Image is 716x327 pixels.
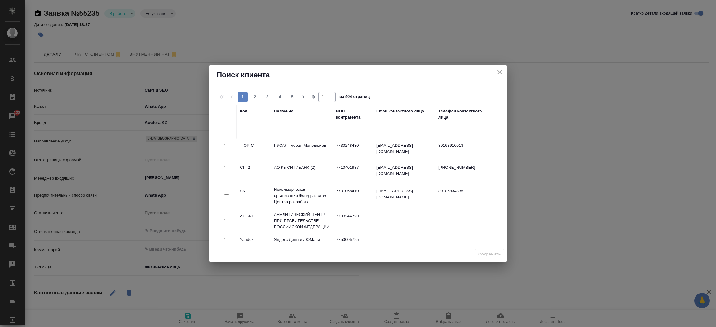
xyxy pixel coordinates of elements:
[250,94,260,100] span: 2
[495,68,504,77] button: close
[438,164,488,171] p: [PHONE_NUMBER]
[274,186,330,205] p: Некоммерческая организация Фонд развития Центра разработк...
[339,93,370,102] span: из 404 страниц
[274,237,330,243] p: Яндекс Деньги / ЮМани
[237,161,271,183] td: CITI2
[333,139,373,161] td: 7730248430
[376,108,424,114] div: Email контактного лица
[274,164,330,171] p: АО КБ СИТИБАНК (2)
[263,94,272,100] span: 3
[263,92,272,102] button: 3
[333,233,373,255] td: 7750005725
[237,210,271,232] td: ACGRF
[376,188,432,200] p: [EMAIL_ADDRESS][DOMAIN_NAME]
[240,108,247,114] div: Код
[333,185,373,207] td: 7701058410
[274,211,330,230] p: АНАЛИТИЧЕСКИЙ ЦЕНТР ПРИ ПРАВИТЕЛЬСТВЕ РОССИЙСКОЙ ФЕДЕРАЦИИ
[287,92,297,102] button: 5
[237,185,271,207] td: SK
[275,92,285,102] button: 4
[376,164,432,177] p: [EMAIL_ADDRESS][DOMAIN_NAME]
[217,70,499,80] h2: Поиск клиента
[237,139,271,161] td: T-OP-C
[475,249,504,260] span: Выберите клиента
[438,142,488,149] p: 89163910013
[274,142,330,149] p: РУСАЛ Глобал Менеджмент
[438,108,488,120] div: Телефон контактного лица
[376,142,432,155] p: [EMAIL_ADDRESS][DOMAIN_NAME]
[333,161,373,183] td: 7710401987
[250,92,260,102] button: 2
[237,233,271,255] td: Yandex
[336,108,370,120] div: ИНН контрагента
[274,108,293,114] div: Название
[438,188,488,194] p: 89105834335
[333,210,373,232] td: 7708244720
[287,94,297,100] span: 5
[275,94,285,100] span: 4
